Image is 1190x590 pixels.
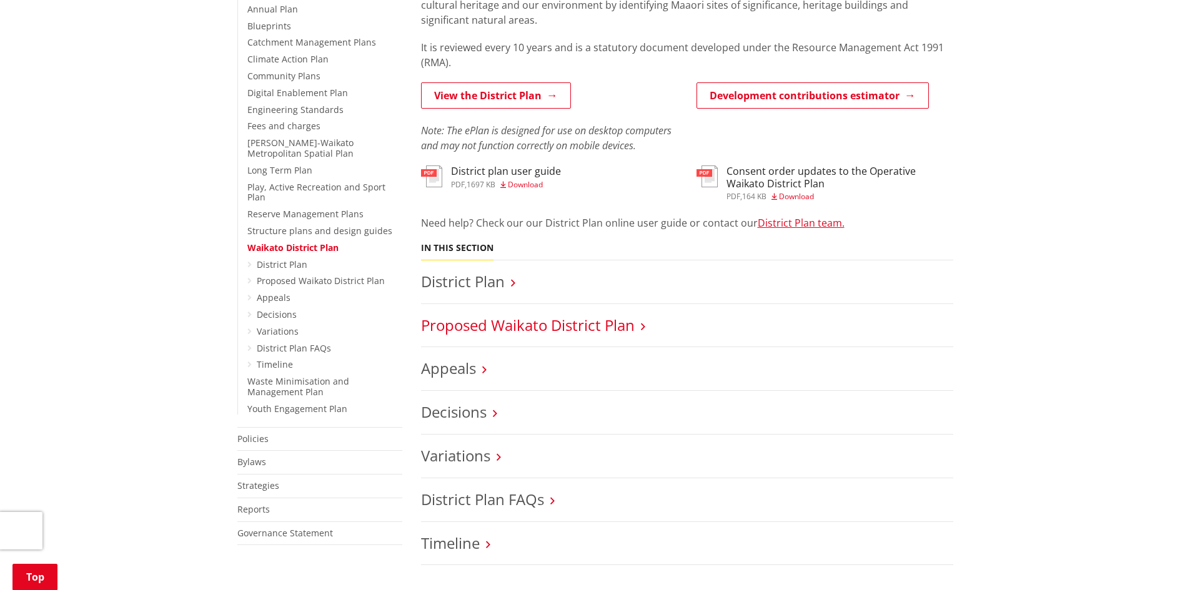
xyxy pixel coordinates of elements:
[237,527,333,539] a: Governance Statement
[247,104,344,116] a: Engineering Standards
[421,445,490,466] a: Variations
[421,533,480,553] a: Timeline
[247,242,339,253] a: Waikato District Plan
[421,165,442,187] img: document-pdf.svg
[247,375,349,398] a: Waste Minimisation and Management Plan
[1133,538,1178,583] iframe: Messenger Launcher
[247,208,364,220] a: Reserve Management Plans
[247,3,298,15] a: Annual Plan
[508,179,543,190] span: Download
[742,191,766,202] span: 164 KB
[421,358,476,378] a: Appeals
[247,225,392,237] a: Structure plans and design guides
[237,503,270,515] a: Reports
[247,403,347,415] a: Youth Engagement Plan
[451,181,561,189] div: ,
[779,191,814,202] span: Download
[726,191,740,202] span: pdf
[421,243,493,253] h5: In this section
[257,342,331,354] a: District Plan FAQs
[257,292,290,303] a: Appeals
[451,165,561,177] h3: District plan user guide
[12,564,57,590] a: Top
[421,401,487,422] a: Decisions
[421,489,544,509] a: District Plan FAQs
[257,258,307,270] a: District Plan
[697,165,953,200] a: Consent order updates to the Operative Waikato District Plan pdf,164 KB Download
[726,165,953,189] h3: Consent order updates to the Operative Waikato District Plan
[237,479,279,491] a: Strategies
[421,124,672,152] em: Note: The ePlan is designed for use on desktop computers and may not function correctly on mobile...
[467,179,495,190] span: 1697 KB
[421,271,505,292] a: District Plan
[247,164,312,176] a: Long Term Plan
[257,308,297,320] a: Decisions
[257,275,385,287] a: Proposed Waikato District Plan
[237,433,269,445] a: Policies
[421,165,561,188] a: District plan user guide pdf,1697 KB Download
[697,82,929,109] a: Development contributions estimator
[247,181,385,204] a: Play, Active Recreation and Sport Plan
[451,179,465,190] span: pdf
[247,36,376,48] a: Catchment Management Plans
[247,120,320,132] a: Fees and charges
[257,325,299,337] a: Variations
[247,137,354,159] a: [PERSON_NAME]-Waikato Metropolitan Spatial Plan
[421,40,953,70] p: It is reviewed every 10 years and is a statutory document developed under the Resource Management...
[247,87,348,99] a: Digital Enablement Plan
[247,20,291,32] a: Blueprints
[758,216,845,230] a: District Plan team.
[421,215,953,230] p: Need help? Check our our District Plan online user guide or contact our
[697,165,718,187] img: document-pdf.svg
[726,193,953,200] div: ,
[421,315,635,335] a: Proposed Waikato District Plan
[237,456,266,468] a: Bylaws
[257,358,293,370] a: Timeline
[247,70,320,82] a: Community Plans
[247,53,329,65] a: Climate Action Plan
[421,82,571,109] a: View the District Plan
